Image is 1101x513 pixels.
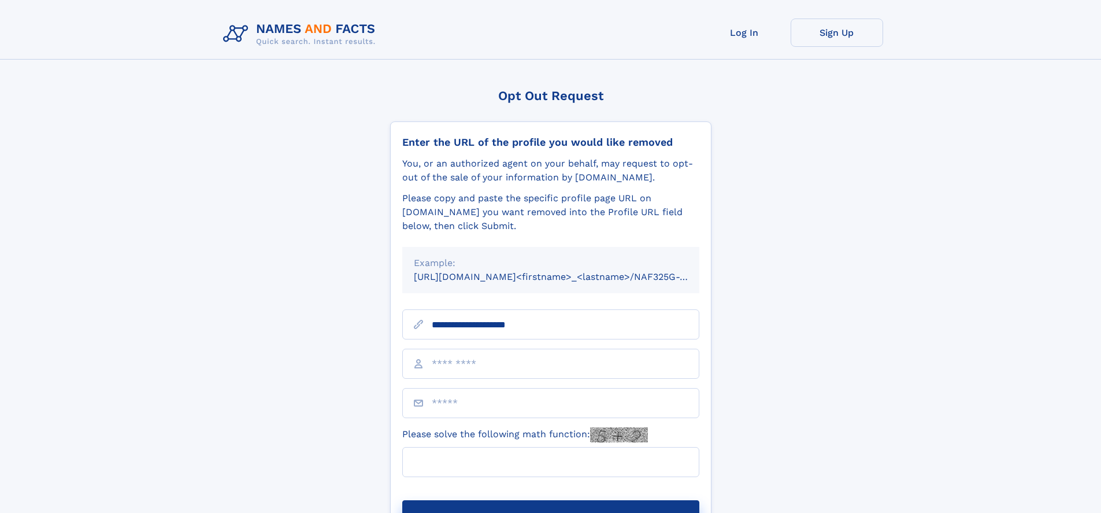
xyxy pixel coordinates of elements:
div: Enter the URL of the profile you would like removed [402,136,699,149]
label: Please solve the following math function: [402,427,648,442]
a: Log In [698,19,791,47]
div: Please copy and paste the specific profile page URL on [DOMAIN_NAME] you want removed into the Pr... [402,191,699,233]
div: You, or an authorized agent on your behalf, may request to opt-out of the sale of your informatio... [402,157,699,184]
a: Sign Up [791,19,883,47]
small: [URL][DOMAIN_NAME]<firstname>_<lastname>/NAF325G-xxxxxxxx [414,271,721,282]
img: Logo Names and Facts [218,19,385,50]
div: Opt Out Request [390,88,711,103]
div: Example: [414,256,688,270]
